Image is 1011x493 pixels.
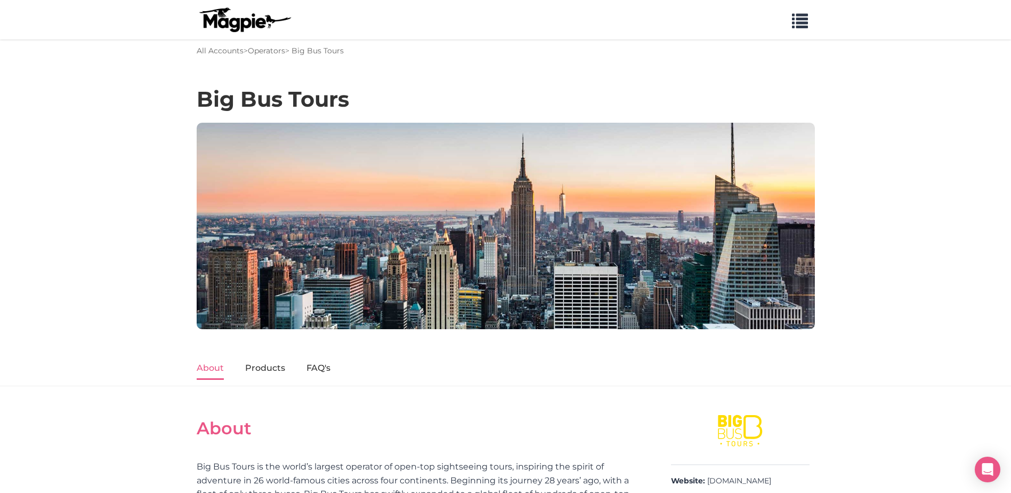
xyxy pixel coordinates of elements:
a: All Accounts [197,46,244,55]
a: About [197,357,224,380]
h2: About [197,418,644,439]
img: Big Bus Tours banner [197,123,815,329]
h1: Big Bus Tours [197,86,349,112]
img: Big Bus Tours logo [687,413,794,449]
div: Open Intercom Messenger [975,457,1000,482]
a: Products [245,357,285,380]
a: Operators [248,46,285,55]
strong: Website: [671,476,705,487]
div: > > Big Bus Tours [197,45,344,57]
a: [DOMAIN_NAME] [707,476,771,487]
img: logo-ab69f6fb50320c5b225c76a69d11143b.png [197,7,293,33]
a: FAQ's [306,357,330,380]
